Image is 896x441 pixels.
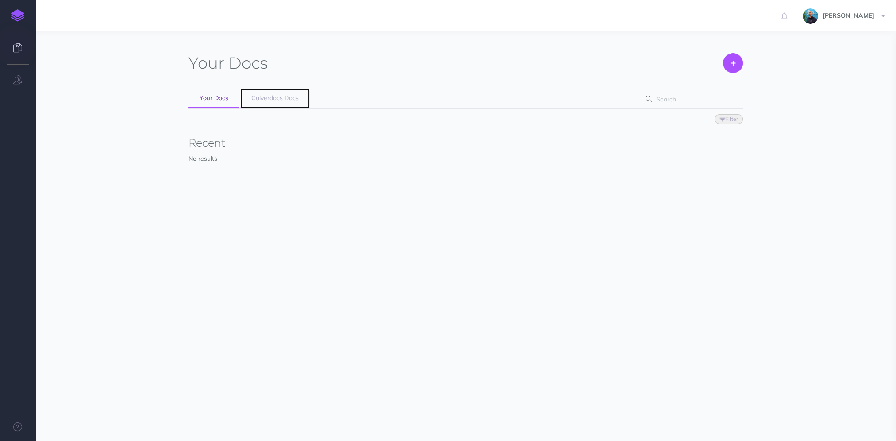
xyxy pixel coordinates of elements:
[188,137,743,149] h3: Recent
[200,94,228,102] span: Your Docs
[188,53,268,73] h1: Docs
[818,12,879,19] span: [PERSON_NAME]
[803,8,818,24] img: 925838e575eb33ea1a1ca055db7b09b0.jpg
[188,89,239,108] a: Your Docs
[654,91,729,107] input: Search
[188,154,743,163] p: No results
[188,53,224,73] span: Your
[251,94,299,102] span: Culverdocs Docs
[11,9,24,22] img: logo-mark.svg
[715,114,743,124] button: Filter
[240,89,310,108] a: Culverdocs Docs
